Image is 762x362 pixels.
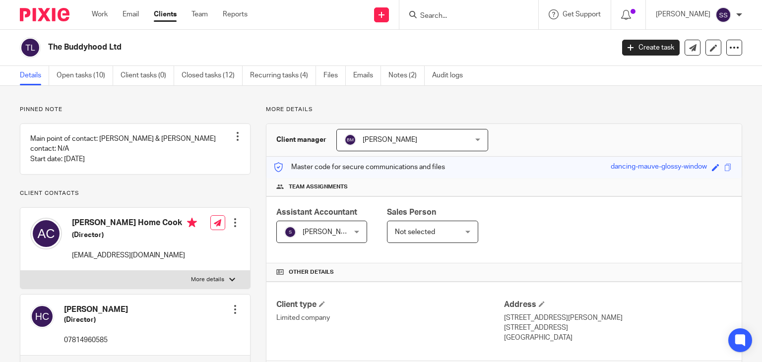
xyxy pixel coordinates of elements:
a: Work [92,9,108,19]
h4: [PERSON_NAME] Home Cook [72,218,197,230]
p: More details [191,276,224,284]
div: dancing-mauve-glossy-window [611,162,707,173]
i: Primary [187,218,197,228]
a: Files [323,66,346,85]
h4: [PERSON_NAME] [64,304,128,315]
a: Email [123,9,139,19]
span: Team assignments [289,183,348,191]
img: svg%3E [715,7,731,23]
span: Sales Person [387,208,436,216]
h4: Client type [276,300,504,310]
img: svg%3E [344,134,356,146]
p: Master code for secure communications and files [274,162,445,172]
a: Audit logs [432,66,470,85]
p: More details [266,106,742,114]
p: Limited company [276,313,504,323]
p: [STREET_ADDRESS][PERSON_NAME] [504,313,732,323]
p: Client contacts [20,189,251,197]
a: Recurring tasks (4) [250,66,316,85]
img: svg%3E [30,304,54,328]
span: Assistant Accountant [276,208,357,216]
img: svg%3E [284,226,296,238]
span: [PERSON_NAME] [363,136,417,143]
p: Pinned note [20,106,251,114]
span: Other details [289,268,334,276]
h5: (Director) [72,230,197,240]
a: Open tasks (10) [57,66,113,85]
a: Team [191,9,208,19]
span: Get Support [563,11,601,18]
h3: Client manager [276,135,326,145]
span: Not selected [395,229,435,236]
a: Closed tasks (12) [182,66,243,85]
h2: The Buddyhood Ltd [48,42,496,53]
img: Pixie [20,8,69,21]
img: svg%3E [30,218,62,249]
a: Client tasks (0) [121,66,174,85]
h4: Address [504,300,732,310]
a: Emails [353,66,381,85]
a: Notes (2) [388,66,425,85]
p: [GEOGRAPHIC_DATA] [504,333,732,343]
p: [EMAIL_ADDRESS][DOMAIN_NAME] [72,250,197,260]
a: Details [20,66,49,85]
p: [PERSON_NAME] [656,9,710,19]
a: Reports [223,9,248,19]
h5: (Director) [64,315,128,325]
p: [STREET_ADDRESS] [504,323,732,333]
p: 07814960585 [64,335,128,345]
span: [PERSON_NAME] B [303,229,363,236]
a: Create task [622,40,680,56]
a: Clients [154,9,177,19]
input: Search [419,12,508,21]
img: svg%3E [20,37,41,58]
